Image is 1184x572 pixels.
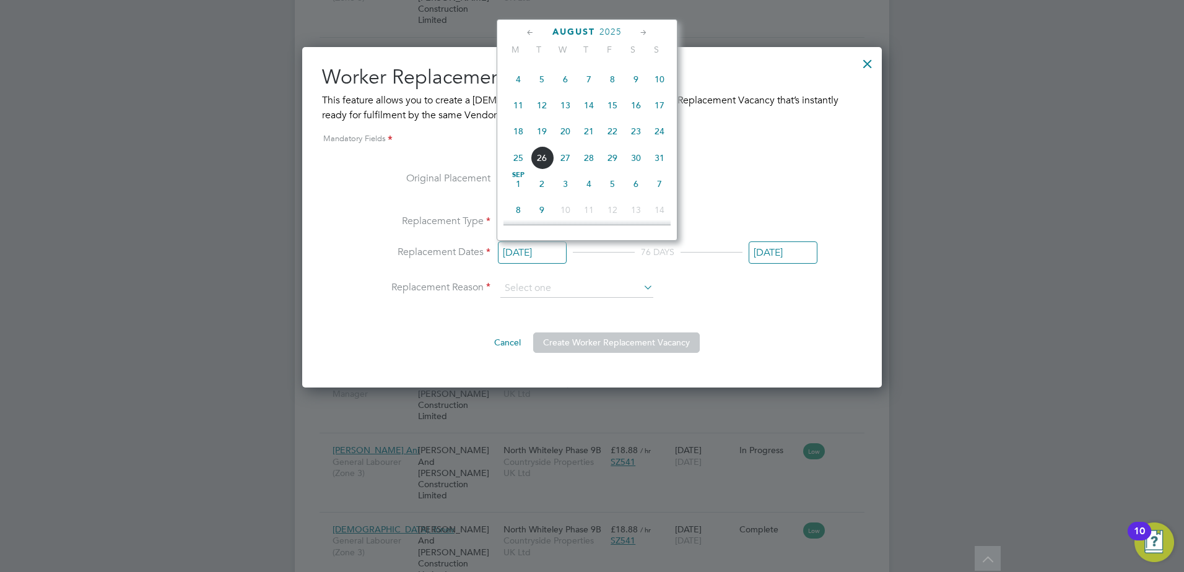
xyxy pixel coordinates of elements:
span: 25 [507,146,530,170]
span: Sep [507,172,530,178]
span: 31 [648,146,671,170]
span: 17 [648,93,671,117]
span: 5 [530,67,554,91]
span: F [598,44,621,55]
span: 18 [507,119,530,143]
button: Cancel [484,332,531,352]
span: 11 [577,198,601,222]
div: 76 DAYS [635,245,681,259]
span: 6 [554,67,577,91]
input: Select one [498,241,567,264]
button: Create Worker Replacement Vacancy [533,332,700,352]
span: 22 [601,119,624,143]
span: 23 [624,119,648,143]
span: 8 [601,67,624,91]
span: 9 [530,198,554,222]
span: 27 [554,146,577,170]
span: 14 [577,93,601,117]
span: 7 [648,172,671,196]
span: 19 [530,119,554,143]
label: Replacement Dates [367,245,490,265]
span: 21 [577,119,601,143]
span: W [551,44,574,55]
span: M [503,44,527,55]
span: 13 [554,93,577,117]
h2: Worker Replacement [322,64,862,90]
span: S [645,44,668,55]
span: August [552,27,595,37]
span: S [621,44,645,55]
span: 5 [601,172,624,196]
span: 8 [507,198,530,222]
span: 15 [601,93,624,117]
label: Original Placement [367,171,490,199]
button: Open Resource Center, 10 new notifications [1134,522,1174,562]
span: 11 [507,93,530,117]
label: Replacement Type [367,214,490,230]
span: 6 [624,172,648,196]
span: 7 [577,67,601,91]
input: Select one [749,241,817,264]
span: T [574,44,598,55]
span: 28 [577,146,601,170]
span: 10 [554,198,577,222]
input: Select one [500,279,653,298]
span: 16 [624,93,648,117]
label: Replacement Reason [367,281,490,294]
span: 9 [624,67,648,91]
div: This feature allows you to create a [DEMOGRAPHIC_DATA] or permanent Worker Replacement Vacancy th... [322,93,862,123]
span: 4 [507,67,530,91]
span: 3 [554,172,577,196]
span: 24 [648,119,671,143]
span: 30 [624,146,648,170]
span: 2025 [599,27,622,37]
span: 12 [530,93,554,117]
span: 4 [577,172,601,196]
span: 20 [554,119,577,143]
span: 12 [601,198,624,222]
span: T [527,44,551,55]
span: 1 [507,172,530,196]
span: 10 [648,67,671,91]
span: 26 [530,146,554,170]
div: Mandatory Fields [322,132,862,146]
div: 10 [1134,531,1145,547]
span: 13 [624,198,648,222]
span: 29 [601,146,624,170]
span: 14 [648,198,671,222]
span: 2 [530,172,554,196]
